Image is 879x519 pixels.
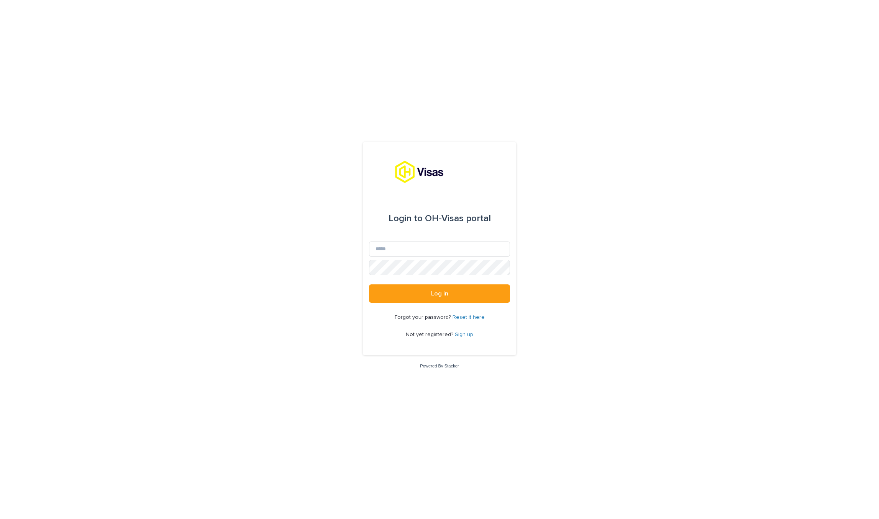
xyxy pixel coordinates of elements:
a: Powered By Stacker [420,364,459,368]
span: Login to [389,214,423,223]
span: Forgot your password? [395,315,453,320]
span: Not yet registered? [406,332,455,337]
a: Reset it here [453,315,485,320]
span: Log in [431,291,448,297]
button: Log in [369,284,510,303]
img: tx8HrbJQv2PFQx4TXEq5 [395,160,484,183]
a: Sign up [455,332,473,337]
div: OH-Visas portal [389,208,491,229]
